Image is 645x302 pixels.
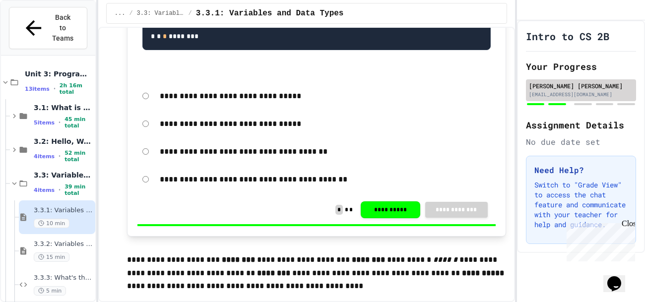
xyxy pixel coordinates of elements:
span: • [54,85,56,93]
span: 10 min [34,219,69,228]
iframe: chat widget [563,219,635,261]
span: 3.1: What is Code? [34,103,93,112]
h1: Intro to CS 2B [526,29,609,43]
h2: Assignment Details [526,118,636,132]
span: 4 items [34,187,55,193]
span: Unit 3: Programming Fundamentals [25,69,93,78]
span: • [59,186,61,194]
span: 52 min total [64,150,93,163]
span: • [59,119,61,126]
p: Switch to "Grade View" to access the chat feature and communicate with your teacher for help and ... [534,180,628,230]
span: 39 min total [64,183,93,196]
span: / [129,9,132,17]
div: No due date set [526,136,636,148]
span: 3.2: Hello, World! [34,137,93,146]
span: Back to Teams [51,12,74,44]
span: 3.3.1: Variables and Data Types [196,7,344,19]
span: 5 items [34,120,55,126]
span: 3.3.1: Variables and Data Types [34,206,93,215]
span: 4 items [34,153,55,160]
iframe: chat widget [603,262,635,292]
div: Chat with us now!Close [4,4,68,63]
span: 3.3: Variables and Data Types [137,9,185,17]
span: 3.3.3: What's the Type? [34,274,93,282]
span: ... [115,9,126,17]
span: 2h 16m total [60,82,93,95]
h2: Your Progress [526,60,636,73]
span: • [59,152,61,160]
span: / [189,9,192,17]
span: 3.3.2: Variables and Data Types - Review [34,240,93,248]
span: 13 items [25,86,50,92]
span: 5 min [34,286,66,296]
div: [PERSON_NAME] [PERSON_NAME] [529,81,633,90]
div: [EMAIL_ADDRESS][DOMAIN_NAME] [529,91,633,98]
span: 45 min total [64,116,93,129]
h3: Need Help? [534,164,628,176]
span: 3.3: Variables and Data Types [34,171,93,180]
span: 15 min [34,252,69,262]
